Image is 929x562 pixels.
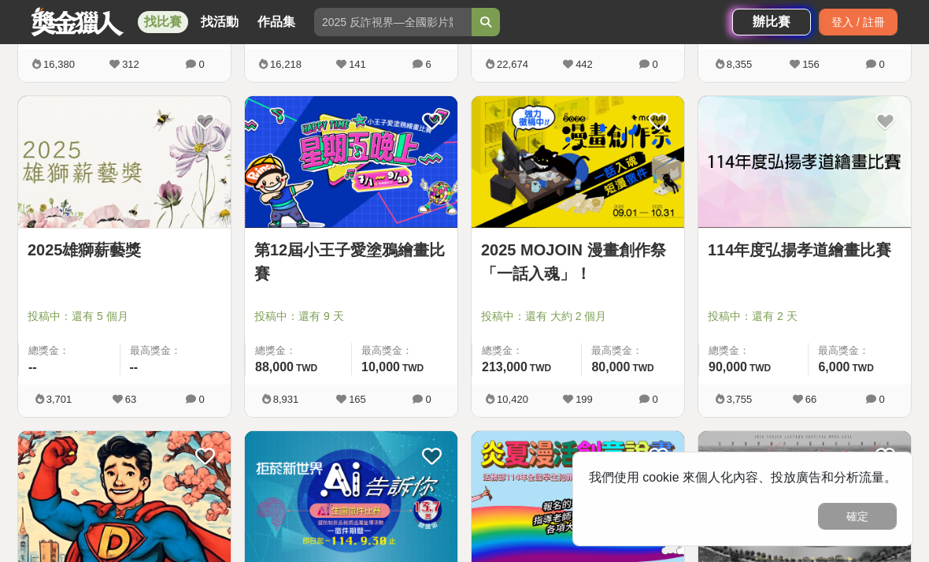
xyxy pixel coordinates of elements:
span: 0 [879,58,884,70]
span: 16,380 [43,58,75,70]
span: TWD [296,363,317,374]
span: 165 [349,393,366,405]
span: 22,674 [497,58,528,70]
a: 辦比賽 [732,9,811,35]
span: 0 [425,393,431,405]
span: 投稿中：還有 大約 2 個月 [481,308,675,325]
span: TWD [402,363,424,374]
img: Cover Image [698,96,911,228]
span: 最高獎金： [361,343,448,359]
span: 10,000 [361,360,400,374]
span: 442 [576,58,593,70]
span: 8,931 [273,393,299,405]
span: 投稿中：還有 5 個月 [28,308,221,325]
span: 總獎金： [709,343,798,359]
a: 第12屆小王子愛塗鴉繪畫比賽 [254,238,448,285]
span: TWD [632,363,653,374]
span: 0 [198,58,204,70]
span: 最高獎金： [130,343,222,359]
span: TWD [530,363,551,374]
span: 141 [349,58,366,70]
span: 總獎金： [482,343,572,359]
span: 0 [652,58,657,70]
span: 3,701 [46,393,72,405]
img: Cover Image [18,96,231,228]
span: 10,420 [497,393,528,405]
span: 8,355 [727,58,753,70]
span: 6,000 [818,360,849,374]
span: -- [130,360,139,374]
span: 我們使用 cookie 來個人化內容、投放廣告和分析流量。 [589,471,897,484]
a: 2025雄獅薪藝獎 [28,238,221,262]
span: 總獎金： [28,343,110,359]
span: 90,000 [709,360,747,374]
span: -- [28,360,37,374]
span: 總獎金： [255,343,342,359]
img: Cover Image [245,96,457,228]
span: 投稿中：還有 2 天 [708,308,901,325]
span: 投稿中：還有 9 天 [254,308,448,325]
span: 66 [805,393,816,405]
button: 確定 [818,503,897,530]
input: 2025 反詐視界—全國影片競賽 [314,8,472,36]
a: 114年度弘揚孝道繪畫比賽 [708,238,901,262]
span: 16,218 [270,58,302,70]
span: 0 [879,393,884,405]
span: 88,000 [255,360,294,374]
a: 2025 MOJOIN 漫畫創作祭「一話入魂」！ [481,238,675,285]
span: 199 [576,393,593,405]
span: 3,755 [727,393,753,405]
span: 最高獎金： [818,343,901,359]
a: 作品集 [251,11,302,33]
span: TWD [749,363,771,374]
span: 63 [125,393,136,405]
span: 80,000 [591,360,630,374]
div: 登入 / 註冊 [819,9,898,35]
img: Cover Image [472,96,684,228]
span: 0 [198,393,204,405]
span: 最高獎金： [591,343,675,359]
span: 312 [122,58,139,70]
a: 找比賽 [138,11,188,33]
span: 156 [802,58,820,70]
span: TWD [853,363,874,374]
a: 找活動 [194,11,245,33]
span: 0 [652,393,657,405]
span: 213,000 [482,360,527,374]
span: 6 [425,58,431,70]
